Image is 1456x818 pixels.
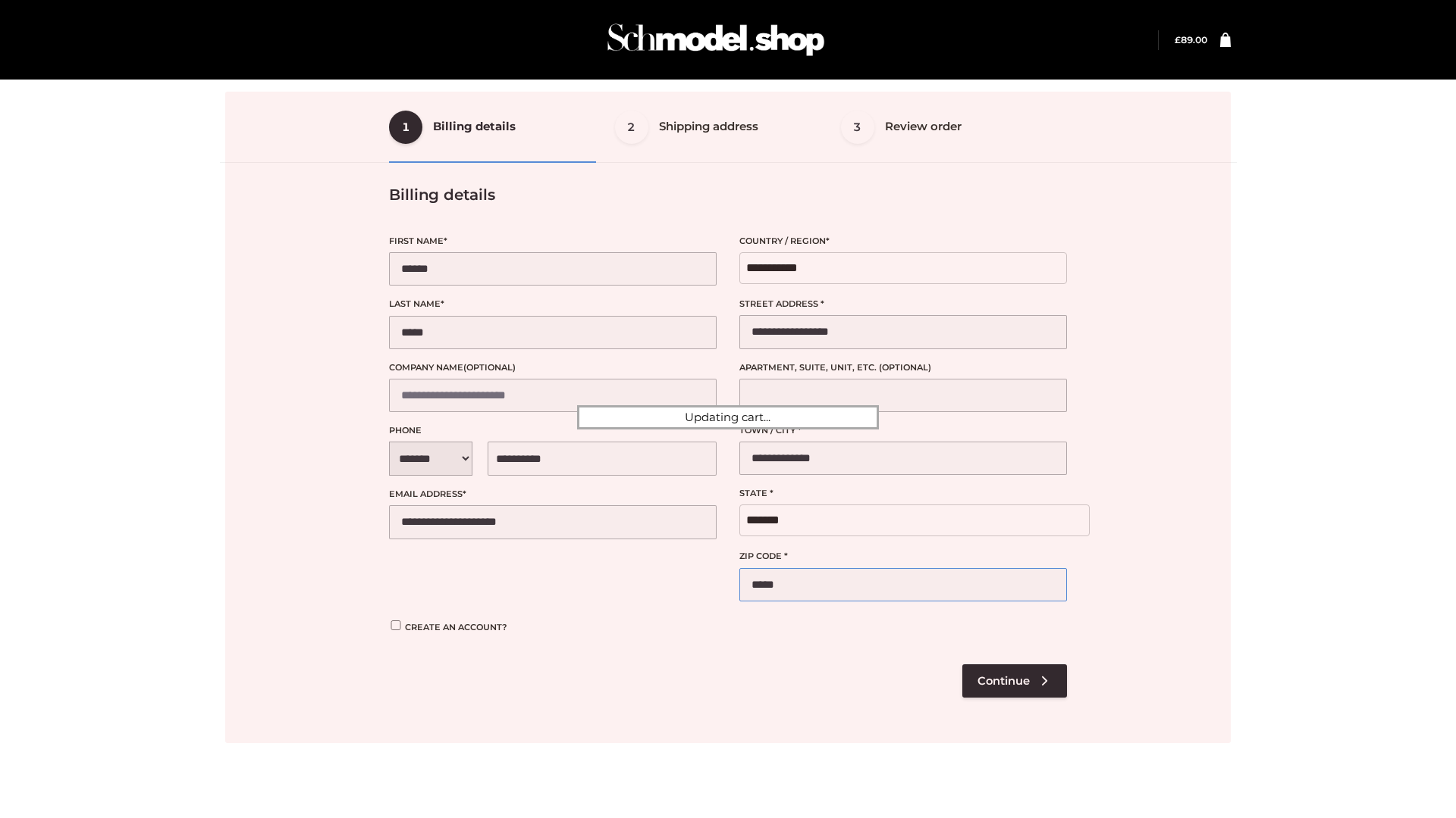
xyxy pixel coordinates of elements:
div: Updating cart... [577,405,879,429]
bdi: 89.00 [1175,34,1207,45]
a: £89.00 [1175,34,1207,45]
img: Schmodel Admin 964 [602,10,830,70]
span: £ [1175,34,1181,45]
